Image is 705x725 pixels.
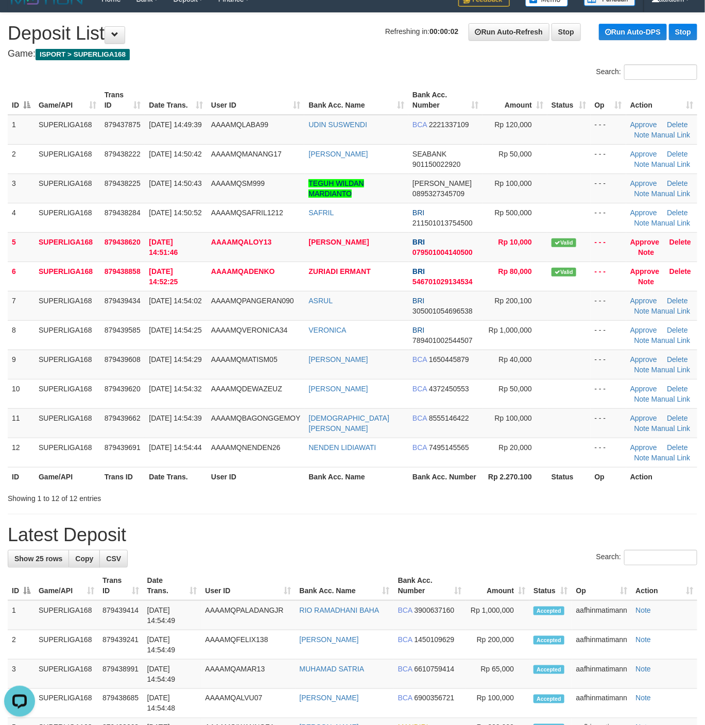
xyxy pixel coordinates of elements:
td: SUPERLIGA168 [35,350,100,379]
a: Note [634,395,650,403]
a: [PERSON_NAME] [308,385,368,393]
a: Delete [667,150,687,158]
a: Run Auto-DPS [599,24,667,40]
a: Approve [630,326,657,334]
span: [DATE] 14:50:43 [149,179,201,187]
a: Approve [630,267,660,275]
a: Approve [630,209,657,217]
a: Delete [669,267,691,275]
label: Search: [596,64,697,80]
span: CSV [106,555,121,563]
span: BRI [412,238,425,246]
span: Copy 2221337109 to clipboard [429,120,469,129]
td: 12 [8,438,35,467]
span: 879439434 [105,297,141,305]
th: Rp 2.270.100 [483,467,547,486]
td: 10 [8,379,35,408]
th: Trans ID: activate to sort column ascending [98,571,143,600]
td: SUPERLIGA168 [35,379,100,408]
td: 3 [8,660,35,689]
a: Note [634,424,650,433]
span: BCA [398,606,412,614]
a: Manual Link [651,336,691,344]
a: Stop [552,23,581,41]
span: [PERSON_NAME] [412,179,472,187]
a: Note [634,307,650,315]
span: Copy 0895327345709 to clipboard [412,189,465,198]
span: Copy 8555146422 to clipboard [429,414,469,422]
td: [DATE] 14:54:49 [143,660,201,689]
a: SAFRIL [308,209,334,217]
a: Approve [630,120,657,129]
span: Rp 40,000 [498,355,532,364]
span: [DATE] 14:54:02 [149,297,201,305]
th: Date Trans.: activate to sort column ascending [145,85,207,115]
td: 1 [8,115,35,145]
a: MUHAMAD SATRIA [300,665,365,673]
td: 7 [8,291,35,320]
span: AAAAMQSM999 [211,179,265,187]
span: AAAAMQNENDEN26 [211,443,281,452]
span: 879439620 [105,385,141,393]
span: Refreshing in: [385,27,458,36]
td: 1 [8,600,35,630]
a: ASRUL [308,297,333,305]
span: Accepted [534,607,564,615]
td: - - - [591,291,626,320]
th: Action: activate to sort column ascending [626,85,697,115]
td: SUPERLIGA168 [35,115,100,145]
a: Delete [667,179,687,187]
a: Manual Link [651,160,691,168]
span: BCA [412,385,427,393]
span: AAAAMQADENKO [211,267,275,275]
span: Rp 50,000 [498,150,532,158]
td: AAAAMQAMAR13 [201,660,295,689]
td: - - - [591,144,626,174]
span: 879439585 [105,326,141,334]
span: Copy 211501013754500 to clipboard [412,219,473,227]
th: Status: activate to sort column ascending [547,85,591,115]
td: Rp 65,000 [466,660,529,689]
a: Delete [667,209,687,217]
td: Rp 100,000 [466,689,529,718]
span: AAAAMQBAGONGGEMOY [211,414,300,422]
th: ID: activate to sort column descending [8,571,35,600]
span: Copy 546701029134534 to clipboard [412,278,473,286]
a: Approve [630,297,657,305]
span: BRI [412,326,424,334]
span: Rp 1,000,000 [489,326,532,334]
a: Stop [669,24,697,40]
th: User ID: activate to sort column ascending [207,85,304,115]
span: [DATE] 14:50:52 [149,209,201,217]
a: Note [634,189,650,198]
td: - - - [591,438,626,467]
a: Note [634,336,650,344]
th: Status [547,467,591,486]
a: Delete [667,355,687,364]
a: RIO RAMADHANI BAHA [300,606,380,614]
span: Rp 50,000 [498,385,532,393]
td: SUPERLIGA168 [35,660,98,689]
a: Manual Link [651,424,691,433]
td: 3 [8,174,35,203]
a: Manual Link [651,219,691,227]
span: BCA [398,635,412,644]
span: 879439691 [105,443,141,452]
th: Action: activate to sort column ascending [632,571,697,600]
span: Copy 1450109629 to clipboard [415,635,455,644]
td: SUPERLIGA168 [35,262,100,291]
a: Note [634,366,650,374]
a: Delete [667,326,687,334]
span: AAAAMQMATISM05 [211,355,278,364]
th: Bank Acc. Number [408,467,483,486]
th: ID [8,467,35,486]
td: SUPERLIGA168 [35,291,100,320]
span: BCA [412,120,427,129]
span: [DATE] 14:49:39 [149,120,201,129]
td: aafhinmatimann [572,600,632,630]
span: BCA [398,665,412,673]
th: Trans ID [100,467,145,486]
span: BCA [412,443,427,452]
a: Note [634,160,650,168]
input: Search: [624,550,697,565]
